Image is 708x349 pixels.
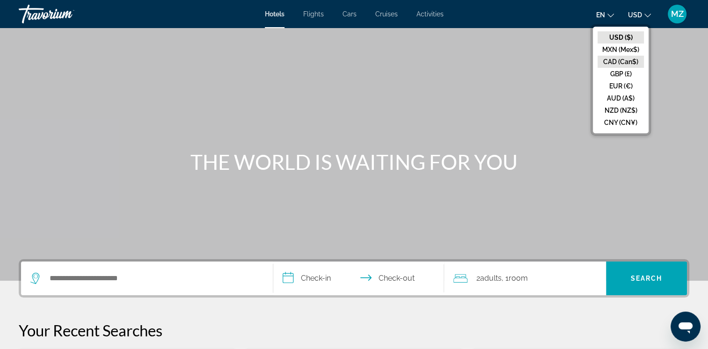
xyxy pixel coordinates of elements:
[598,68,644,80] button: GBP (£)
[19,2,112,26] a: Travorium
[628,11,642,19] span: USD
[596,11,605,19] span: en
[598,31,644,44] button: USD ($)
[598,80,644,92] button: EUR (€)
[265,10,285,18] a: Hotels
[476,272,501,285] span: 2
[501,272,527,285] span: , 1
[416,10,444,18] a: Activities
[508,274,527,283] span: Room
[671,9,684,19] span: MZ
[598,92,644,104] button: AUD (A$)
[21,262,687,295] div: Search widget
[480,274,501,283] span: Adults
[598,56,644,68] button: CAD (Can$)
[19,321,689,340] p: Your Recent Searches
[598,104,644,116] button: NZD (NZ$)
[631,275,663,282] span: Search
[598,44,644,56] button: MXN (Mex$)
[343,10,357,18] a: Cars
[671,312,701,342] iframe: Button to launch messaging window
[596,8,614,22] button: Change language
[628,8,651,22] button: Change currency
[179,150,530,174] h1: THE WORLD IS WAITING FOR YOU
[273,262,445,295] button: Select check in and out date
[375,10,398,18] a: Cruises
[606,262,687,295] button: Search
[444,262,606,295] button: Travelers: 2 adults, 0 children
[303,10,324,18] a: Flights
[665,4,689,24] button: User Menu
[598,116,644,129] button: CNY (CN¥)
[49,271,259,285] input: Search hotel destination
